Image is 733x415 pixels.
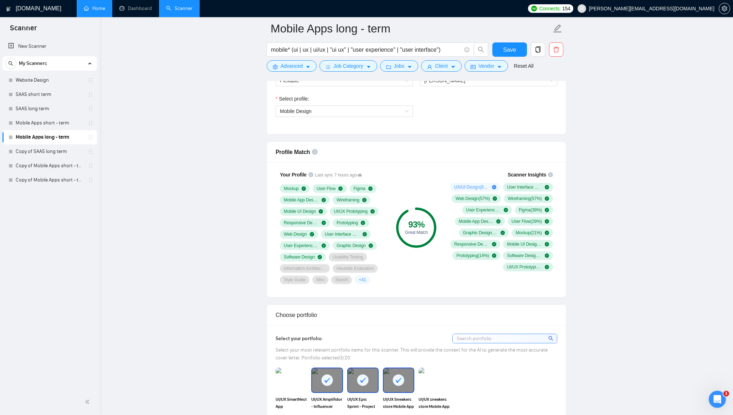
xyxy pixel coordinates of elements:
[281,62,303,70] span: Advanced
[16,116,83,130] a: Mobile Apps short - term
[549,46,563,53] span: delete
[322,244,326,248] span: check-circle
[317,186,335,191] span: User Flow
[333,254,363,260] span: Usability Testing
[548,172,553,177] span: info-circle
[19,56,47,71] span: My Scanners
[354,186,365,191] span: Figma
[5,58,16,69] button: search
[284,231,307,237] span: Web Design
[347,396,379,410] span: UI/UX Epic Sprint - Project Management SAAS App
[363,232,367,236] span: check-circle
[465,47,469,52] span: info-circle
[312,149,318,155] span: info-circle
[334,209,368,214] span: UI/UX Prototyping
[284,266,326,271] span: Information Architecture
[383,396,414,410] span: UI/UX Sneakers store Mobile App
[427,64,432,70] span: user
[503,45,516,54] span: Save
[326,64,330,70] span: bars
[545,253,549,258] span: check-circle
[276,347,548,361] span: Select your most relevant portfolio items for this scanner. This will provide the context for the...
[456,196,490,201] span: Web Design ( 57 %)
[719,6,730,11] span: setting
[548,334,554,342] span: search
[474,46,488,53] span: search
[166,5,193,11] a: searchScanner
[319,209,323,214] span: check-circle
[545,265,549,269] span: check-circle
[284,209,316,214] span: Mobile UI Design
[507,253,542,258] span: Software Design ( 14 %)
[284,220,319,226] span: Responsive Design
[359,277,366,283] span: + 41
[316,277,324,283] span: Miro
[361,221,365,225] span: check-circle
[419,368,450,393] img: portfolio thumbnail image
[16,173,83,187] a: Copy of Mobile Apps short - term
[276,305,557,325] div: Choose portfolio
[531,42,545,57] button: copy
[2,39,97,53] li: New Scanner
[16,159,83,173] a: Copy of Mobile Apps short - term
[507,241,542,247] span: Mobile UI Design ( 18 %)
[279,95,309,103] span: Select profile:
[322,221,326,225] span: check-circle
[88,120,93,126] span: holder
[507,264,542,270] span: UI/UX Prototyping ( 14 %)
[454,241,489,247] span: Responsive Design ( 21 %)
[280,108,312,114] span: Mobile Design
[553,24,562,33] span: edit
[16,102,83,116] a: SAAS long term
[267,60,317,72] button: settingAdvancedcaret-down
[514,62,533,70] a: Reset All
[280,172,307,178] span: Your Profile
[549,42,563,57] button: delete
[545,185,549,189] span: check-circle
[284,186,299,191] span: Mockup
[362,198,366,202] span: check-circle
[85,398,92,405] span: double-left
[396,230,436,235] div: Great Match
[337,243,366,249] span: Graphic Design
[271,45,461,54] input: Search Freelance Jobs...
[16,87,83,102] a: SAAS short term
[709,391,726,408] iframe: Intercom live chat
[311,396,343,410] span: UI/UX Amplifidor - Influencer Marketing SAAS App
[459,219,494,224] span: Mobile App Design ( 32 %)
[366,64,371,70] span: caret-down
[325,231,360,237] span: User Interface Design
[508,196,542,201] span: Wireframing ( 57 %)
[493,196,497,201] span: check-circle
[492,253,496,258] span: check-circle
[723,391,729,396] span: 1
[562,5,570,12] span: 154
[497,64,502,70] span: caret-down
[4,23,42,38] span: Scanner
[276,396,307,410] span: UI/UX SmartNest App
[369,244,373,248] span: check-circle
[519,207,542,213] span: Figma ( 39 %)
[2,56,97,187] li: My Scanners
[88,177,93,183] span: holder
[478,62,494,70] span: Vendor
[492,242,496,246] span: check-circle
[508,172,546,177] span: Scanner Insights
[284,277,306,283] span: Style Guide
[492,185,496,189] span: plus-circle
[88,106,93,112] span: holder
[88,92,93,97] span: holder
[453,334,557,343] input: Search portfolio
[337,197,359,203] span: Wireframing
[516,230,542,236] span: Mockup ( 21 %)
[338,186,343,191] span: check-circle
[6,3,11,15] img: logo
[471,64,476,70] span: idcard
[474,42,488,57] button: search
[394,62,405,70] span: Jobs
[421,60,462,72] button: userClientcaret-down
[333,62,363,70] span: Job Category
[368,186,373,191] span: check-circle
[465,60,508,72] button: idcardVendorcaret-down
[337,220,358,226] span: Prototyping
